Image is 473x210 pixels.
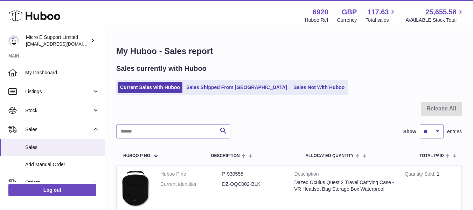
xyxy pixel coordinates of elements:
span: [EMAIL_ADDRESS][DOMAIN_NAME] [26,41,103,47]
dd: P-930555 [222,171,284,177]
span: Sales [25,126,92,133]
dd: DZ-OQC002-BLK [222,181,284,188]
span: Listings [25,88,92,95]
span: AVAILABLE Stock Total [405,17,465,23]
h2: Sales currently with Huboo [116,64,207,73]
span: Orders [25,179,92,186]
span: 25,655.58 [425,7,457,17]
span: Sales [25,144,99,151]
strong: Quantity Sold [405,171,437,178]
span: entries [447,128,462,135]
dt: Current identifier [160,181,222,188]
span: Add Manual Order [25,161,99,168]
img: contact@micropcsupport.com [8,35,19,46]
h1: My Huboo - Sales report [116,46,462,57]
div: Dazed Oculus Quest 2 Travel Carrying Case -VR Headset Bag Storage Box Waterproof [294,179,394,192]
div: Huboo Ref [305,17,328,23]
dt: Huboo P no [160,171,222,177]
span: ALLOCATED Quantity [305,154,354,158]
strong: 6920 [313,7,328,17]
span: Total paid [419,154,444,158]
strong: Description [294,171,394,179]
div: Micro E Support Limited [26,34,89,47]
a: Log out [8,184,96,196]
img: $_57.JPG [122,171,150,207]
a: Sales Not With Huboo [291,82,347,93]
span: 117.63 [367,7,389,17]
span: Stock [25,107,92,114]
span: Description [211,154,240,158]
label: Show [403,128,416,135]
span: My Dashboard [25,69,99,76]
a: 117.63 Total sales [366,7,397,23]
div: Currency [337,17,357,23]
span: Total sales [366,17,397,23]
a: Sales Shipped From [GEOGRAPHIC_DATA] [184,82,290,93]
a: Current Sales with Huboo [118,82,182,93]
span: Huboo P no [123,154,150,158]
strong: GBP [342,7,357,17]
a: 25,655.58 AVAILABLE Stock Total [405,7,465,23]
